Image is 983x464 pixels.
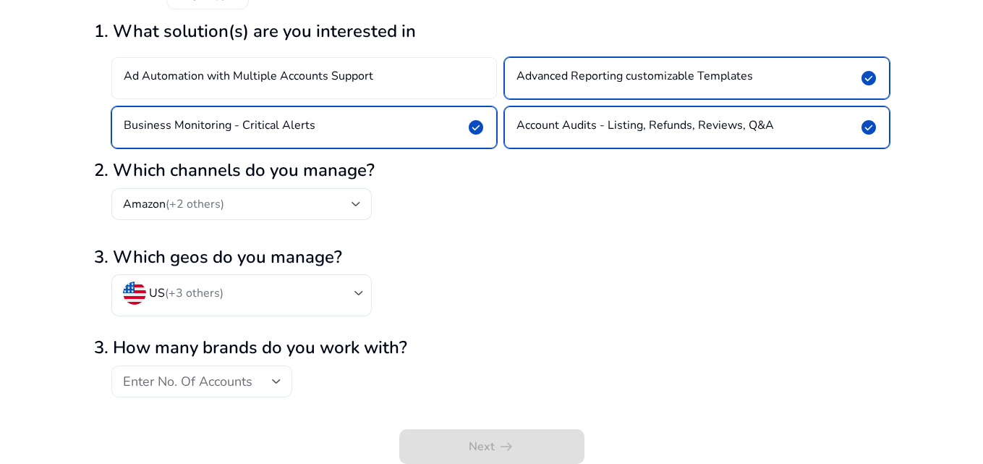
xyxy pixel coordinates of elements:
h2: 2. Which channels do you manage? [94,160,890,181]
span: check_circle [467,119,485,136]
h4: Business Monitoring - Critical Alerts [124,119,315,136]
span: Enter No. Of Accounts [123,373,252,390]
span: (+3 others) [165,285,224,301]
h2: 3. How many brands do you work with? [94,337,890,358]
h4: US [149,286,224,300]
img: us.svg [123,282,146,305]
h4: Account Audits - Listing, Refunds, Reviews, Q&A [516,119,774,136]
span: check_circle [860,69,877,87]
span: check_circle [860,119,877,136]
h4: Advanced Reporting customizable Templates [516,69,753,87]
h2: 1. What solution(s) are you interested in [94,21,890,42]
h4: Amazon [123,197,224,211]
h2: 3. Which geos do you manage? [94,247,890,268]
h4: Ad Automation with Multiple Accounts Support [124,69,373,87]
span: (+2 others) [166,196,224,212]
